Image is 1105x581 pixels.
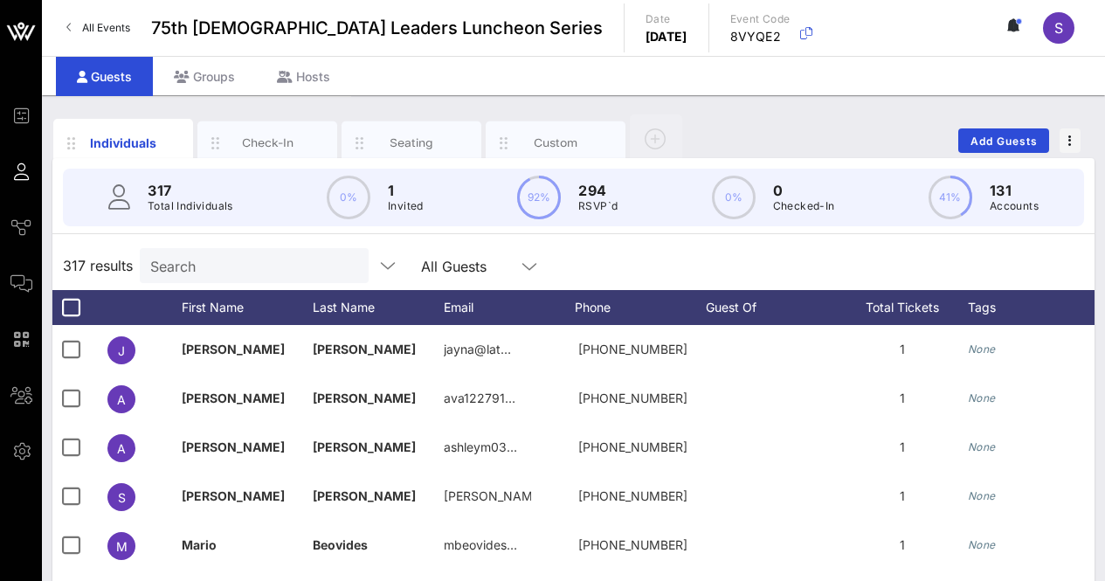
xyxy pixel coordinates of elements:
i: None [968,342,996,356]
span: +17863519976 [578,537,687,552]
p: 131 [990,180,1039,201]
p: [PERSON_NAME]… [444,472,531,521]
div: 1 [837,472,968,521]
div: Seating [373,135,451,151]
p: 0 [773,180,835,201]
div: Last Name [313,290,444,325]
p: Invited [388,197,424,215]
p: RSVP`d [578,197,618,215]
p: 294 [578,180,618,201]
span: [PERSON_NAME] [313,342,416,356]
div: Total Tickets [837,290,968,325]
p: Date [646,10,687,28]
span: Beovides [313,537,368,552]
span: [PERSON_NAME] [313,391,416,405]
div: Hosts [256,57,351,96]
span: [PERSON_NAME] [182,488,285,503]
div: 1 [837,521,968,570]
div: All Guests [421,259,487,274]
p: ashleym03… [444,423,517,472]
span: A [117,441,126,456]
span: [PERSON_NAME] [182,342,285,356]
span: All Events [82,21,130,34]
p: Accounts [990,197,1039,215]
p: Checked-In [773,197,835,215]
div: 1 [837,325,968,374]
span: [PERSON_NAME] [182,439,285,454]
div: First Name [182,290,313,325]
p: jayna@lat… [444,325,511,374]
div: S [1043,12,1074,44]
div: Custom [517,135,595,151]
span: S [1054,19,1063,37]
span: [PERSON_NAME] [182,391,285,405]
span: S [118,490,126,505]
div: Guests [56,57,153,96]
span: Add Guests [970,135,1039,148]
div: 1 [837,423,968,472]
span: M [116,539,128,554]
span: +13104367738 [578,342,687,356]
div: All Guests [411,248,550,283]
button: Add Guests [958,128,1049,153]
i: None [968,538,996,551]
div: Email [444,290,575,325]
i: None [968,391,996,405]
span: J [118,343,125,358]
span: [PERSON_NAME] [313,488,416,503]
p: ava122791… [444,374,515,423]
p: [DATE] [646,28,687,45]
div: Individuals [85,134,162,152]
div: Groups [153,57,256,96]
div: Phone [575,290,706,325]
span: +19158005079 [578,439,687,454]
span: [PERSON_NAME] [313,439,416,454]
i: None [968,440,996,453]
p: 1 [388,180,424,201]
p: Total Individuals [148,197,233,215]
span: A [117,392,126,407]
span: +15129684884 [578,488,687,503]
i: None [968,489,996,502]
span: 75th [DEMOGRAPHIC_DATA] Leaders Luncheon Series [151,15,603,41]
p: mbeovides… [444,521,517,570]
div: Check-In [229,135,307,151]
p: 8VYQE2 [730,28,791,45]
span: +15127792652 [578,391,687,405]
p: Event Code [730,10,791,28]
span: Mario [182,537,217,552]
p: 317 [148,180,233,201]
div: 1 [837,374,968,423]
div: Guest Of [706,290,837,325]
span: 317 results [63,255,133,276]
a: All Events [56,14,141,42]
